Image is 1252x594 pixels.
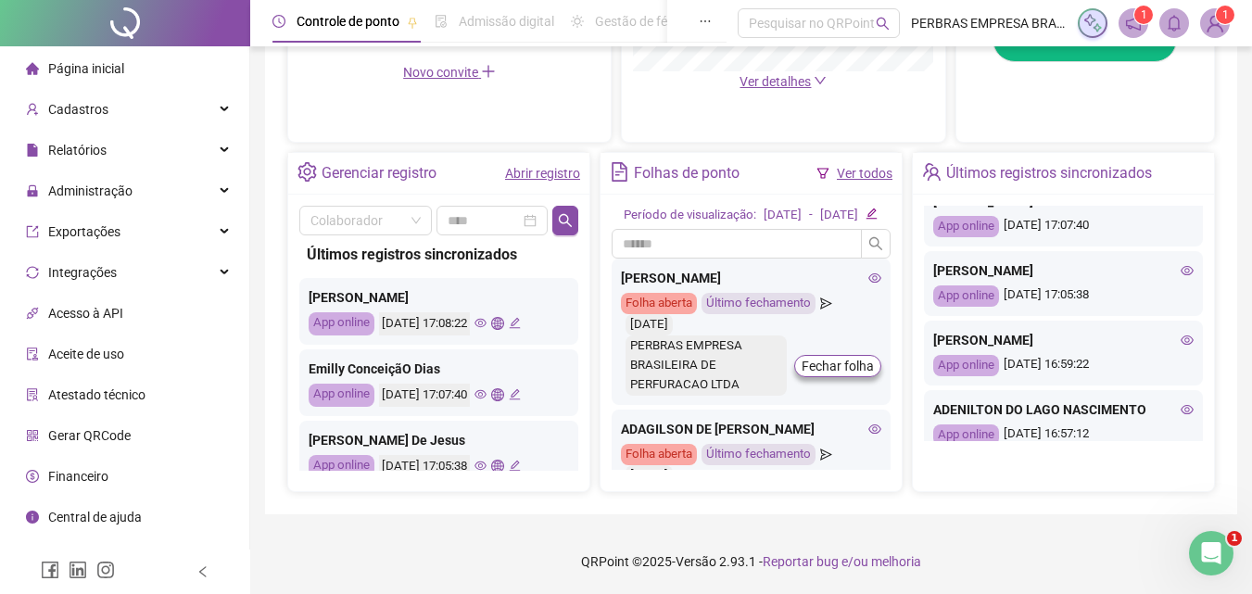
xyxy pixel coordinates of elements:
div: [DATE] [820,206,858,225]
span: left [196,565,209,578]
span: Atestado técnico [48,387,145,402]
span: clock-circle [272,15,285,28]
div: App online [309,455,374,478]
div: App online [933,424,999,446]
div: App online [933,285,999,307]
div: [DATE] [626,314,673,335]
span: PERBRAS EMPRESA BRASILEIRA DE PERFURACAO LTDA [911,13,1067,33]
footer: QRPoint © 2025 - 2.93.1 - [250,529,1252,594]
span: ellipsis [699,15,712,28]
div: [DATE] 17:05:38 [379,455,470,478]
span: search [868,236,883,251]
span: pushpin [407,17,418,28]
span: Aceite de uso [48,347,124,361]
div: Último fechamento [702,444,816,465]
span: dollar [26,469,39,482]
div: Folha aberta [621,444,697,465]
div: App online [309,312,374,335]
span: eye [474,460,487,472]
div: App online [309,384,374,407]
div: ADENILTON DO LAGO NASCIMENTO [933,399,1194,420]
button: Fechar folha [794,355,881,377]
div: Últimos registros sincronizados [307,243,571,266]
span: facebook [41,561,59,579]
span: notification [1125,15,1142,32]
span: Cadastros [48,102,108,117]
img: 87329 [1201,9,1229,37]
span: Integrações [48,265,117,280]
div: [PERSON_NAME] [621,268,881,288]
span: Reportar bug e/ou melhoria [763,554,921,569]
span: search [558,213,573,228]
div: Folhas de ponto [634,158,740,189]
span: filter [816,167,829,180]
span: Ver detalhes [740,74,811,89]
span: audit [26,347,39,360]
div: [DATE] 16:57:12 [933,424,1194,446]
div: App online [933,216,999,237]
div: Último fechamento [702,293,816,314]
span: Administração [48,183,133,198]
div: [DATE] [764,206,802,225]
span: user-add [26,102,39,115]
span: setting [297,162,317,182]
span: send [820,293,832,314]
img: sparkle-icon.fc2bf0ac1784a2077858766a79e2daf3.svg [1082,13,1103,33]
span: eye [474,317,487,329]
span: Gestão de férias [595,14,689,29]
span: Versão [676,554,716,569]
span: lock [26,183,39,196]
div: [DATE] 16:59:22 [933,355,1194,376]
div: PERBRAS EMPRESA BRASILEIRA DE PERFURACAO LTDA [626,335,787,396]
span: eye [868,272,881,284]
span: send [820,444,832,465]
div: Período de visualização: [624,206,756,225]
sup: 1 [1134,6,1153,24]
span: Fechar folha [802,356,874,376]
span: qrcode [26,428,39,441]
span: eye [1181,403,1194,416]
span: 1 [1222,8,1229,21]
a: Ver detalhes down [740,74,827,89]
span: edit [509,460,521,472]
span: linkedin [69,561,87,579]
span: Admissão digital [459,14,554,29]
span: info-circle [26,510,39,523]
span: eye [1181,264,1194,277]
span: Acesso à API [48,306,123,321]
span: bell [1166,15,1182,32]
div: Últimos registros sincronizados [946,158,1152,189]
span: sun [571,15,584,28]
span: 1 [1141,8,1147,21]
span: export [26,224,39,237]
span: solution [26,387,39,400]
div: Emilly ConceiçãO Dias [309,359,569,379]
span: home [26,61,39,74]
div: - [809,206,813,225]
span: eye [474,388,487,400]
span: down [814,74,827,87]
span: Central de ajuda [48,510,142,524]
div: [PERSON_NAME] De Jesus [309,430,569,450]
span: file-text [610,162,629,182]
div: Folha aberta [621,293,697,314]
div: [DATE] [626,465,673,487]
span: global [491,388,503,400]
div: [DATE] 17:05:38 [933,285,1194,307]
div: [DATE] 17:07:40 [379,384,470,407]
span: search [876,17,890,31]
span: plus [481,64,496,79]
div: [PERSON_NAME] [933,330,1194,350]
span: edit [509,317,521,329]
span: Página inicial [48,61,124,76]
div: [DATE] 17:08:22 [379,312,470,335]
span: Financeiro [48,469,108,484]
span: Relatórios [48,143,107,158]
iframe: Intercom live chat [1189,531,1233,575]
span: eye [1181,334,1194,347]
span: team [922,162,942,182]
span: file [26,143,39,156]
span: instagram [96,561,115,579]
span: global [491,317,503,329]
div: ADAGILSON DE [PERSON_NAME] [621,419,881,439]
